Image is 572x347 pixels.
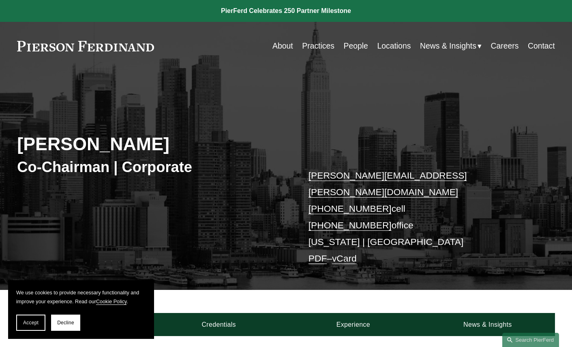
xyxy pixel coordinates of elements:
[17,133,286,155] h2: [PERSON_NAME]
[344,38,368,54] a: People
[96,299,126,304] a: Cookie Policy
[528,38,555,54] a: Contact
[377,38,411,54] a: Locations
[51,315,80,331] button: Decline
[308,167,533,267] p: cell office [US_STATE] | [GEOGRAPHIC_DATA] –
[332,253,357,264] a: vCard
[272,38,293,54] a: About
[308,220,392,230] a: [PHONE_NUMBER]
[57,320,74,326] span: Decline
[502,333,559,347] a: Search this site
[23,320,39,326] span: Accept
[302,38,334,54] a: Practices
[286,313,420,336] a: Experience
[308,253,327,264] a: PDF
[420,313,555,336] a: News & Insights
[308,203,392,214] a: [PHONE_NUMBER]
[308,170,467,197] a: [PERSON_NAME][EMAIL_ADDRESS][PERSON_NAME][DOMAIN_NAME]
[152,313,286,336] a: Credentials
[8,280,154,339] section: Cookie banner
[16,315,45,331] button: Accept
[420,38,482,54] a: folder dropdown
[420,39,476,53] span: News & Insights
[16,288,146,307] p: We use cookies to provide necessary functionality and improve your experience. Read our .
[491,38,518,54] a: Careers
[17,158,286,177] h3: Co-Chairman | Corporate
